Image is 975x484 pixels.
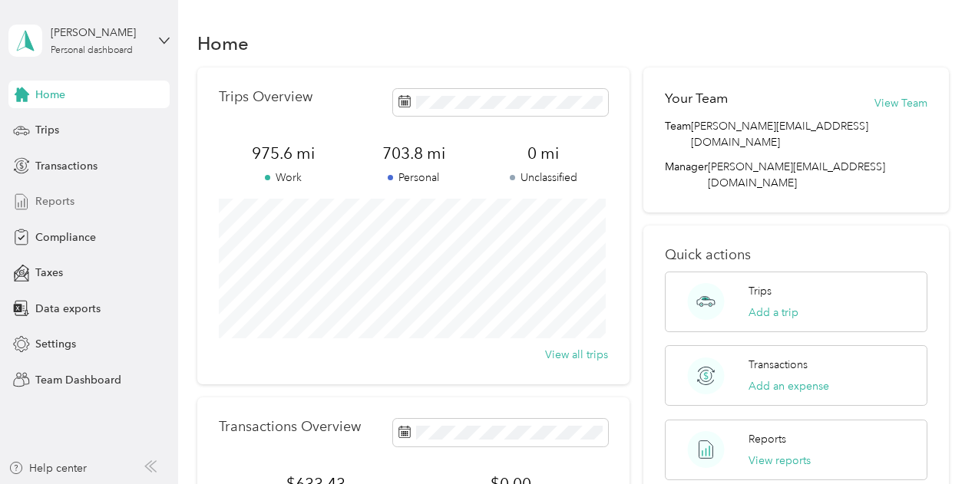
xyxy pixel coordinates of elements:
button: View Team [874,95,927,111]
span: Team Dashboard [35,372,121,388]
h2: Your Team [665,89,728,108]
p: Work [219,170,349,186]
button: Add a trip [749,305,798,321]
span: Manager [665,159,708,191]
span: Compliance [35,229,96,245]
p: Trips Overview [219,89,312,105]
span: Data exports [35,301,101,317]
span: [PERSON_NAME][EMAIL_ADDRESS][DOMAIN_NAME] [708,160,885,189]
p: Trips [749,283,772,299]
h1: Home [197,35,249,51]
button: View all trips [545,347,608,363]
span: Reports [35,193,74,209]
div: [PERSON_NAME] [51,25,147,41]
button: Help center [8,460,87,476]
p: Quick actions [665,247,927,263]
span: 0 mi [478,143,608,164]
span: 975.6 mi [219,143,349,164]
iframe: Everlance-gr Chat Button Frame [889,398,975,484]
p: Personal [349,170,478,186]
span: Taxes [35,265,63,281]
span: Trips [35,122,59,138]
p: Transactions [749,357,808,373]
span: Settings [35,336,76,352]
p: Transactions Overview [219,419,361,435]
button: View reports [749,453,811,469]
p: Reports [749,431,786,447]
span: Team [665,118,691,150]
span: Transactions [35,158,97,174]
span: Home [35,87,65,103]
div: Personal dashboard [51,46,133,55]
p: Unclassified [478,170,608,186]
span: 703.8 mi [349,143,478,164]
span: [PERSON_NAME][EMAIL_ADDRESS][DOMAIN_NAME] [691,118,927,150]
button: Add an expense [749,378,829,394]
